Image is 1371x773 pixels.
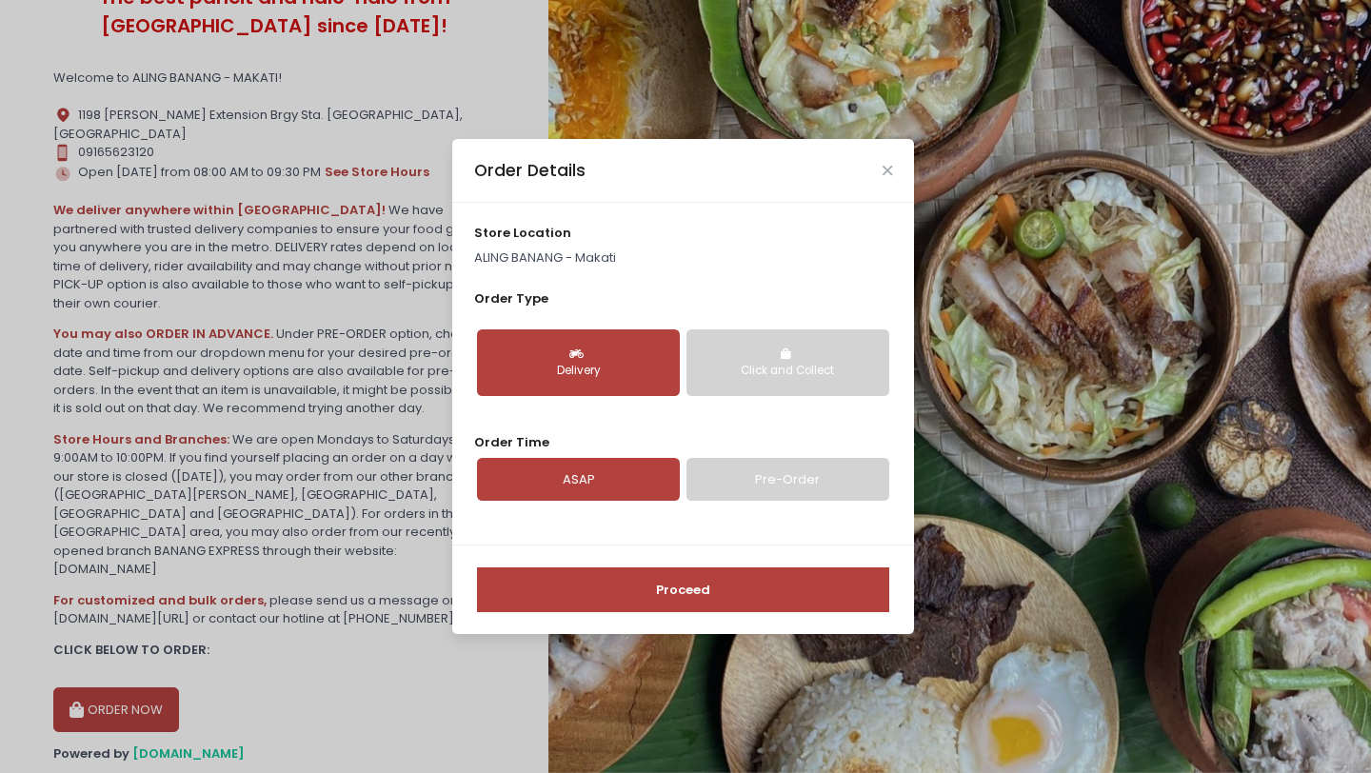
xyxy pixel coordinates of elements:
[883,166,892,175] button: Close
[686,329,889,396] button: Click and Collect
[474,289,548,307] span: Order Type
[490,363,666,380] div: Delivery
[700,363,876,380] div: Click and Collect
[474,433,549,451] span: Order Time
[477,567,889,613] button: Proceed
[686,458,889,502] a: Pre-Order
[474,248,893,268] p: ALING BANANG - Makati
[477,458,680,502] a: ASAP
[474,224,571,242] span: store location
[477,329,680,396] button: Delivery
[474,158,586,183] div: Order Details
